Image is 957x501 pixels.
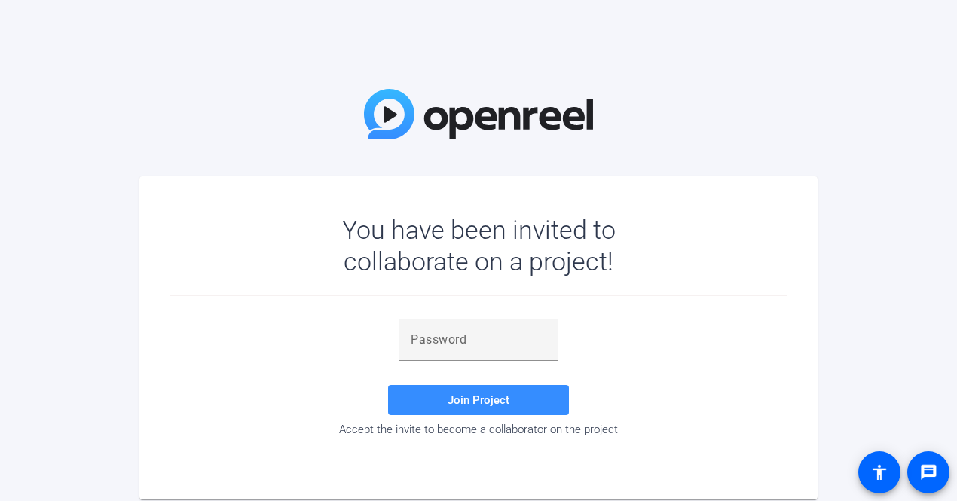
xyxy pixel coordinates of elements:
[919,463,937,481] mat-icon: message
[170,423,787,436] div: Accept the invite to become a collaborator on the project
[448,393,509,407] span: Join Project
[870,463,888,481] mat-icon: accessibility
[411,331,546,349] input: Password
[364,89,593,139] img: OpenReel Logo
[388,385,569,415] button: Join Project
[298,214,659,277] div: You have been invited to collaborate on a project!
